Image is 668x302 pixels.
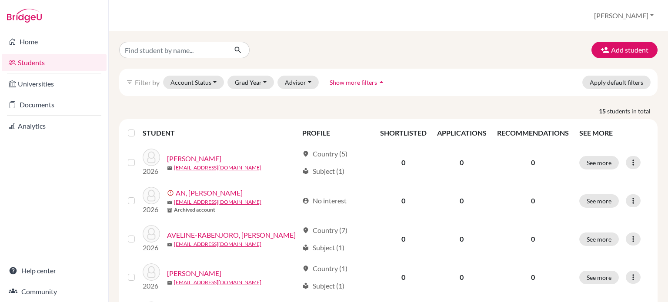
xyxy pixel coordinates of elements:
td: 0 [375,258,432,296]
i: arrow_drop_up [377,78,386,86]
td: 0 [432,143,492,182]
span: location_on [302,265,309,272]
p: 0 [497,157,569,168]
a: [EMAIL_ADDRESS][DOMAIN_NAME] [174,198,261,206]
span: error_outline [167,189,176,196]
a: [EMAIL_ADDRESS][DOMAIN_NAME] [174,240,261,248]
div: Subject (1) [302,166,344,176]
span: local_library [302,244,309,251]
span: local_library [302,168,309,175]
button: Advisor [277,76,319,89]
span: mail [167,280,172,285]
p: 0 [497,272,569,282]
span: Filter by [135,78,160,86]
button: See more [579,156,619,169]
a: Universities [2,75,107,93]
div: Subject (1) [302,242,344,253]
img: CHAN, Ken Zi [143,263,160,281]
td: 0 [375,182,432,220]
td: 0 [432,258,492,296]
input: Find student by name... [119,42,227,58]
a: AVELINE-RABENJORO, [PERSON_NAME] [167,230,296,240]
p: 2026 [143,204,160,215]
td: 0 [375,143,432,182]
div: Country (1) [302,263,347,274]
th: SEE MORE [574,123,654,143]
div: Country (5) [302,149,347,159]
div: Country (7) [302,225,347,236]
th: SHORTLISTED [375,123,432,143]
td: 0 [432,220,492,258]
td: 0 [375,220,432,258]
img: AN, Youngchan [143,187,160,204]
th: PROFILE [297,123,375,143]
span: mail [167,242,172,247]
a: Community [2,283,107,300]
img: AVELINE-RABENJORO, Julia [143,225,160,242]
p: 2026 [143,166,160,176]
p: 0 [497,196,569,206]
img: Bridge-U [7,9,42,23]
div: No interest [302,196,347,206]
span: location_on [302,150,309,157]
i: filter_list [126,79,133,86]
button: [PERSON_NAME] [590,7,658,24]
a: [PERSON_NAME] [167,153,221,164]
button: Account Status [163,76,224,89]
a: AN, [PERSON_NAME] [176,188,243,198]
a: Analytics [2,117,107,135]
th: RECOMMENDATIONS [492,123,574,143]
button: Show more filtersarrow_drop_up [322,76,393,89]
span: inventory_2 [167,208,172,213]
span: Show more filters [330,79,377,86]
span: mail [167,200,172,205]
span: mail [167,166,172,171]
span: local_library [302,282,309,289]
a: Students [2,54,107,71]
button: Add student [591,42,658,58]
button: Apply default filters [582,76,651,89]
a: Help center [2,262,107,279]
a: Home [2,33,107,50]
span: account_circle [302,197,309,204]
a: [PERSON_NAME] [167,268,221,279]
td: 0 [432,182,492,220]
button: See more [579,232,619,246]
p: 2026 [143,242,160,253]
p: 0 [497,234,569,244]
button: See more [579,271,619,284]
p: 2026 [143,281,160,291]
th: APPLICATIONS [432,123,492,143]
span: location_on [302,227,309,234]
a: [EMAIL_ADDRESS][DOMAIN_NAME] [174,279,261,286]
button: See more [579,194,619,208]
button: Grad Year [227,76,274,89]
th: STUDENT [143,123,297,143]
div: Subject (1) [302,281,344,291]
strong: 15 [599,106,607,116]
img: AHMED, Mia [143,149,160,166]
b: Archived account [174,206,215,214]
a: [EMAIL_ADDRESS][DOMAIN_NAME] [174,164,261,172]
span: students in total [607,106,658,116]
a: Documents [2,96,107,113]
